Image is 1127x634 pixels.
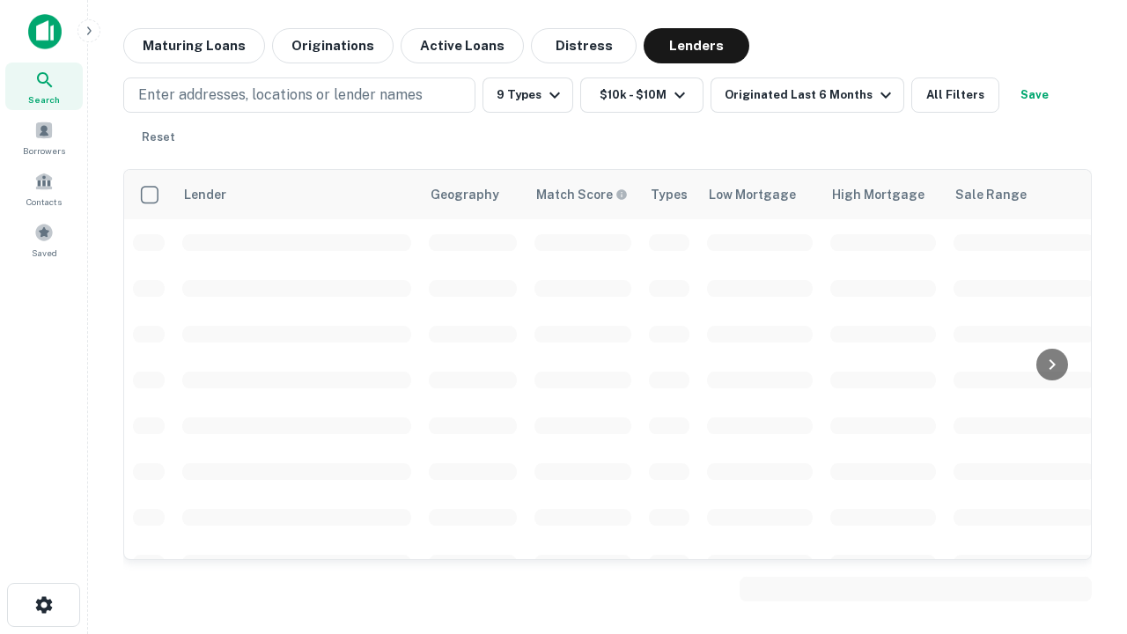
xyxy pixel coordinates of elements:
div: Capitalize uses an advanced AI algorithm to match your search with the best lender. The match sco... [536,185,628,204]
th: Types [640,170,698,219]
div: Types [651,184,688,205]
button: Originated Last 6 Months [711,77,904,113]
button: Distress [531,28,637,63]
th: Sale Range [945,170,1103,219]
button: Lenders [644,28,749,63]
span: Borrowers [23,144,65,158]
button: Active Loans [401,28,524,63]
img: capitalize-icon.png [28,14,62,49]
iframe: Chat Widget [1039,437,1127,521]
span: Saved [32,246,57,260]
th: Capitalize uses an advanced AI algorithm to match your search with the best lender. The match sco... [526,170,640,219]
button: 9 Types [482,77,573,113]
div: Sale Range [955,184,1027,205]
a: Contacts [5,165,83,212]
button: Reset [130,120,187,155]
h6: Match Score [536,185,624,204]
button: Enter addresses, locations or lender names [123,77,475,113]
button: Maturing Loans [123,28,265,63]
a: Borrowers [5,114,83,161]
th: Low Mortgage [698,170,821,219]
button: All Filters [911,77,999,113]
th: Geography [420,170,526,219]
button: Originations [272,28,394,63]
a: Search [5,63,83,110]
a: Saved [5,216,83,263]
button: Save your search to get updates of matches that match your search criteria. [1006,77,1063,113]
div: High Mortgage [832,184,924,205]
span: Search [28,92,60,107]
div: Lender [184,184,226,205]
div: Low Mortgage [709,184,796,205]
button: $10k - $10M [580,77,703,113]
p: Enter addresses, locations or lender names [138,85,423,106]
span: Contacts [26,195,62,209]
th: Lender [173,170,420,219]
div: Originated Last 6 Months [725,85,896,106]
th: High Mortgage [821,170,945,219]
div: Geography [431,184,499,205]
